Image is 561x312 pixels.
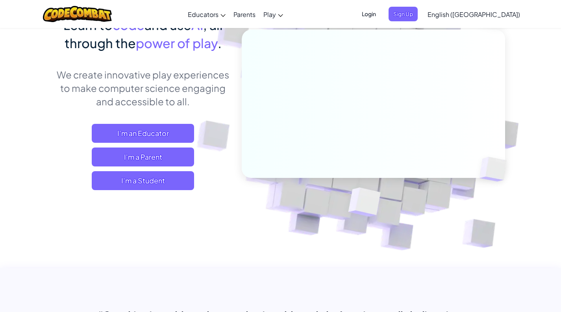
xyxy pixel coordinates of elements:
a: I'm an Educator [92,124,194,143]
a: Play [259,4,287,25]
p: We create innovative play experiences to make computer science engaging and accessible to all. [56,68,230,108]
button: Sign Up [389,7,418,21]
span: power of play [136,35,218,51]
button: Login [357,7,381,21]
a: Parents [230,4,259,25]
span: . [218,35,222,51]
a: Educators [184,4,230,25]
img: Overlap cubes [466,140,525,198]
span: Play [263,10,276,19]
button: I'm a Student [92,171,194,190]
a: I'm a Parent [92,148,194,166]
img: CodeCombat logo [43,6,112,22]
a: English ([GEOGRAPHIC_DATA]) [424,4,524,25]
img: Overlap cubes [329,171,399,236]
span: Educators [188,10,218,19]
span: English ([GEOGRAPHIC_DATA]) [428,10,520,19]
